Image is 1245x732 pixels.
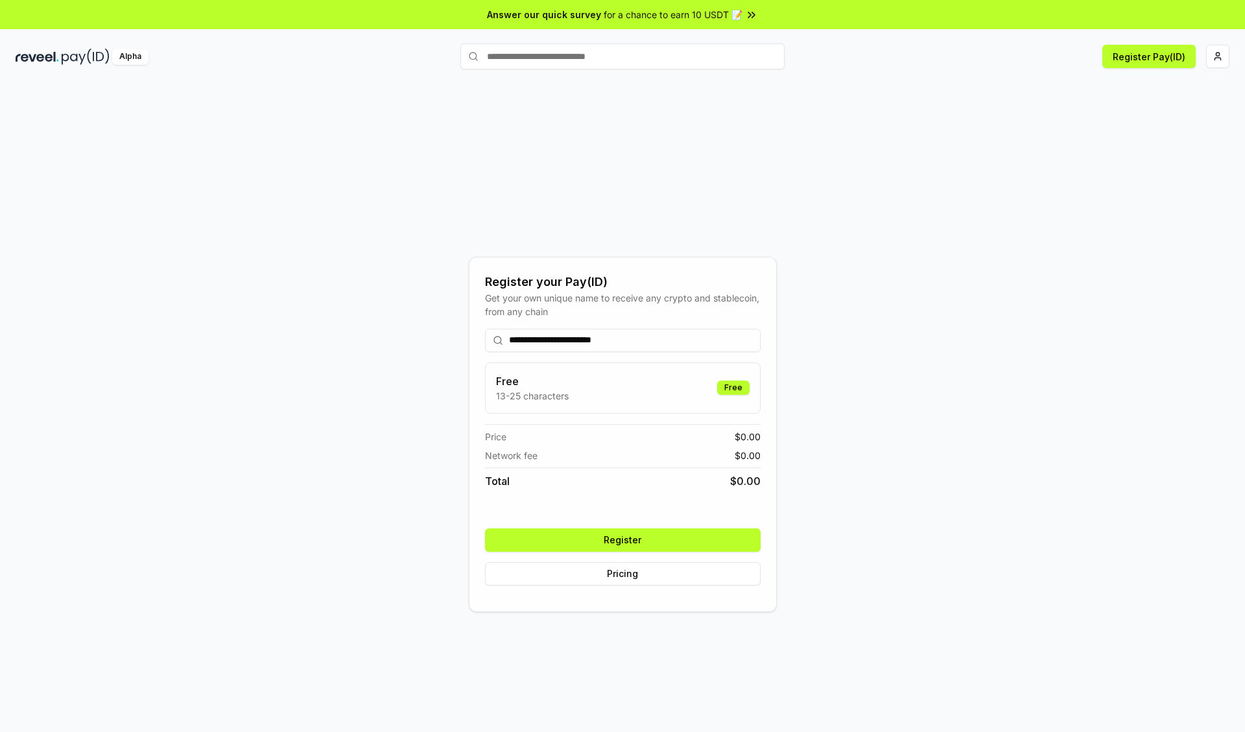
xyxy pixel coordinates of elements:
[735,449,761,462] span: $ 0.00
[112,49,148,65] div: Alpha
[496,389,569,403] p: 13-25 characters
[485,562,761,585] button: Pricing
[485,473,510,489] span: Total
[485,291,761,318] div: Get your own unique name to receive any crypto and stablecoin, from any chain
[604,8,742,21] span: for a chance to earn 10 USDT 📝
[496,373,569,389] h3: Free
[717,381,750,395] div: Free
[485,449,538,462] span: Network fee
[487,8,601,21] span: Answer our quick survey
[485,430,506,443] span: Price
[1102,45,1196,68] button: Register Pay(ID)
[16,49,59,65] img: reveel_dark
[735,430,761,443] span: $ 0.00
[730,473,761,489] span: $ 0.00
[62,49,110,65] img: pay_id
[485,528,761,552] button: Register
[485,273,761,291] div: Register your Pay(ID)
